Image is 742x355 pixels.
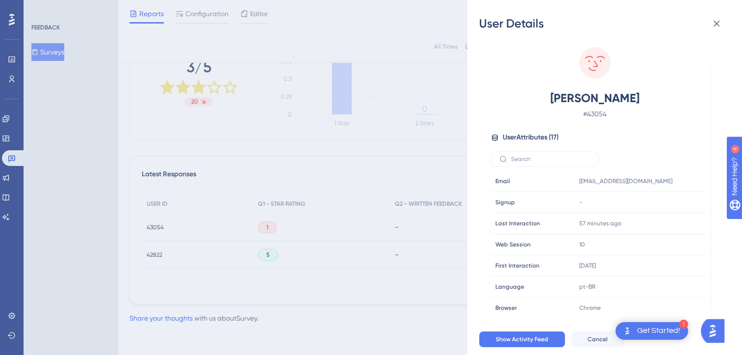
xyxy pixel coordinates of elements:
span: User Attributes ( 17 ) [503,132,559,143]
img: launcher-image-alternative-text [621,325,633,337]
div: Open Get Started! checklist, remaining modules: 1 [615,322,688,340]
span: Email [495,177,510,185]
div: 4 [68,5,71,13]
span: [PERSON_NAME] [509,90,681,106]
span: Need Help? [23,2,61,14]
div: Get Started! [637,326,680,336]
span: # 43054 [509,108,681,120]
span: pt-BR [579,283,595,291]
div: User Details [479,16,730,31]
span: Show Activity Feed [496,335,548,343]
span: Last Interaction [495,219,540,227]
div: 1 [679,320,688,328]
iframe: UserGuiding AI Assistant Launcher [701,316,730,346]
span: 10 [579,241,585,248]
time: [DATE] [579,262,596,269]
span: First Interaction [495,262,539,270]
span: [EMAIL_ADDRESS][DOMAIN_NAME] [579,177,672,185]
span: - [579,198,582,206]
span: Signup [495,198,515,206]
span: Cancel [588,335,608,343]
button: Cancel [571,331,624,347]
span: Web Session [495,241,531,248]
input: Search [511,156,590,163]
time: 57 minutes ago [579,220,621,227]
span: Chrome [579,304,601,312]
button: Show Activity Feed [479,331,565,347]
span: Language [495,283,524,291]
span: Browser [495,304,517,312]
